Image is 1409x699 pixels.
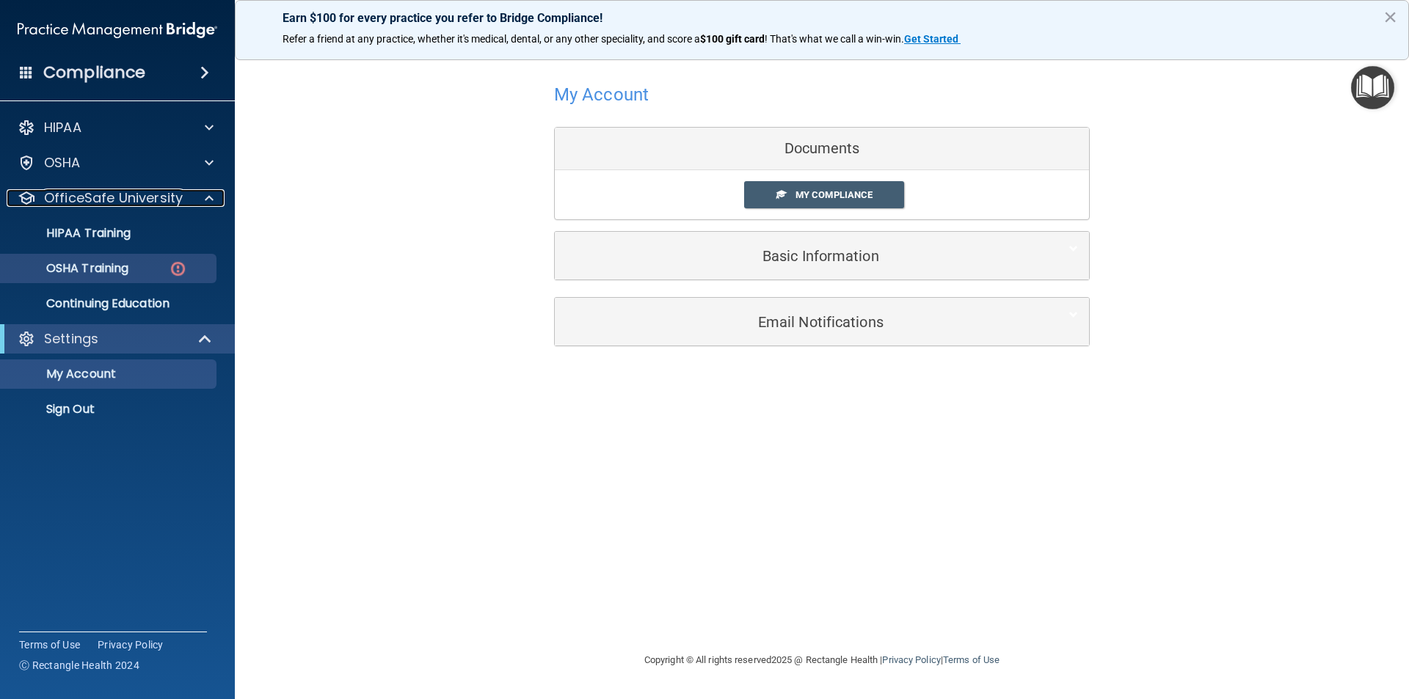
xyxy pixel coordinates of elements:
[18,330,213,348] a: Settings
[283,33,700,45] span: Refer a friend at any practice, whether it's medical, dental, or any other speciality, and score a
[566,314,1033,330] h5: Email Notifications
[10,226,131,241] p: HIPAA Training
[10,261,128,276] p: OSHA Training
[765,33,904,45] span: ! That's what we call a win-win.
[18,189,214,207] a: OfficeSafe University
[700,33,765,45] strong: $100 gift card
[283,11,1361,25] p: Earn $100 for every practice you refer to Bridge Compliance!
[555,128,1089,170] div: Documents
[566,248,1033,264] h5: Basic Information
[1351,66,1394,109] button: Open Resource Center
[554,85,649,104] h4: My Account
[904,33,961,45] a: Get Started
[10,296,210,311] p: Continuing Education
[566,239,1078,272] a: Basic Information
[10,402,210,417] p: Sign Out
[19,637,80,652] a: Terms of Use
[882,654,940,665] a: Privacy Policy
[44,189,183,207] p: OfficeSafe University
[10,367,210,381] p: My Account
[18,15,217,45] img: PMB logo
[554,637,1090,684] div: Copyright © All rights reserved 2025 @ Rectangle Health | |
[169,260,187,278] img: danger-circle.6113f641.png
[1383,5,1397,29] button: Close
[904,33,958,45] strong: Get Started
[44,330,98,348] p: Settings
[19,658,139,673] span: Ⓒ Rectangle Health 2024
[44,119,81,136] p: HIPAA
[18,154,214,172] a: OSHA
[943,654,1000,665] a: Terms of Use
[18,119,214,136] a: HIPAA
[795,189,873,200] span: My Compliance
[43,62,145,83] h4: Compliance
[566,305,1078,338] a: Email Notifications
[44,154,81,172] p: OSHA
[98,637,164,652] a: Privacy Policy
